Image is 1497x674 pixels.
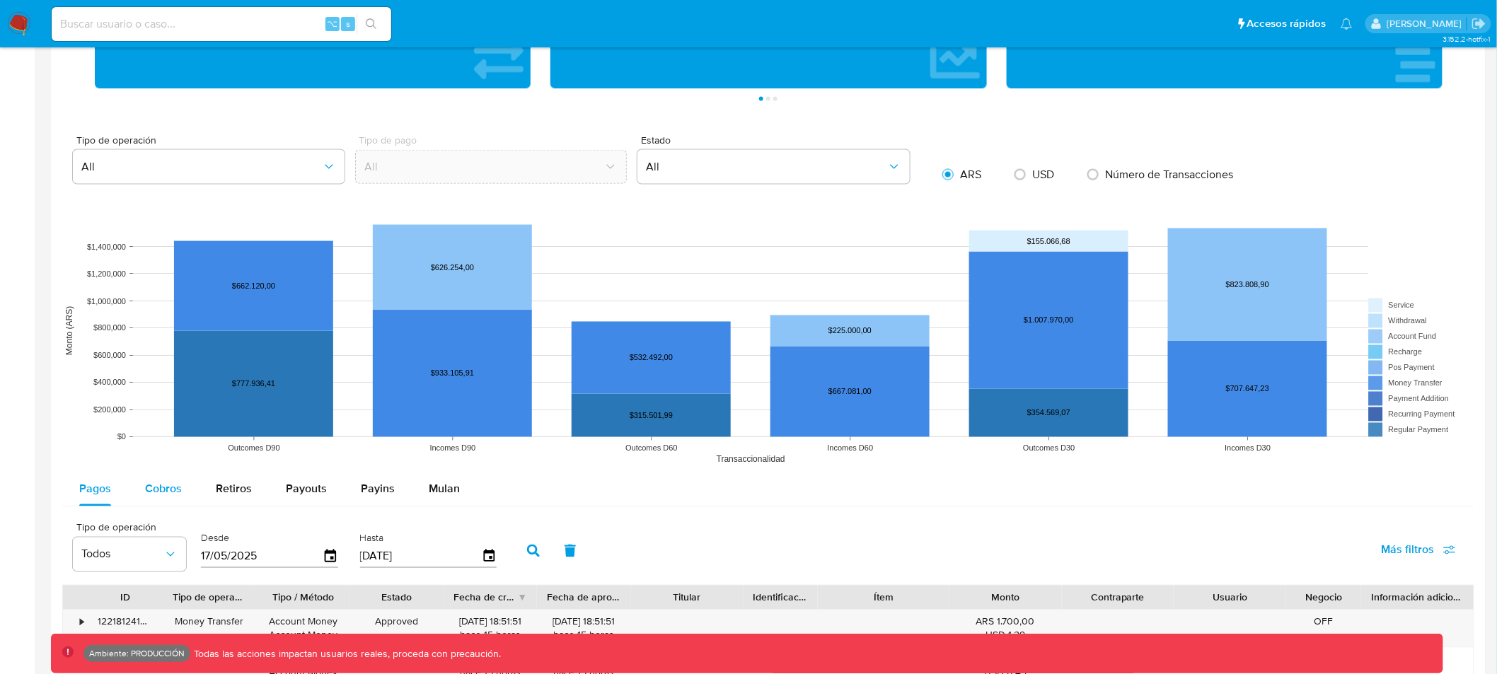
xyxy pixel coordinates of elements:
span: ⌥ [327,17,337,30]
p: Ambiente: PRODUCCIÓN [89,651,185,656]
p: yamil.zavala@mercadolibre.com [1387,17,1467,30]
a: Notificaciones [1341,18,1353,30]
span: s [346,17,350,30]
input: Buscar usuario o caso... [52,15,391,33]
span: 3.152.2-hotfix-1 [1443,33,1490,45]
p: Todas las acciones impactan usuarios reales, proceda con precaución. [190,647,502,661]
button: search-icon [357,14,386,34]
span: Accesos rápidos [1247,16,1327,31]
a: Salir [1472,16,1486,31]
